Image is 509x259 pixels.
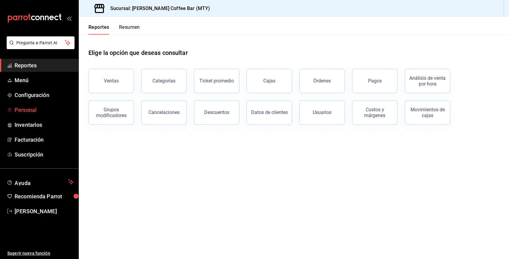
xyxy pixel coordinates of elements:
[313,78,331,84] div: Órdenes
[15,192,74,200] span: Recomienda Parrot
[352,69,398,93] button: Pagos
[119,24,140,35] button: Resumen
[299,69,345,93] button: Órdenes
[88,24,140,35] div: navigation tabs
[148,109,180,115] div: Cancelaciones
[15,207,74,215] span: [PERSON_NAME]
[88,24,109,35] button: Reportes
[204,109,229,115] div: Descuentos
[313,109,331,115] div: Usuarios
[15,76,74,84] span: Menú
[141,69,187,93] button: Categorías
[368,78,382,84] div: Pagos
[15,91,74,99] span: Configuración
[409,107,446,118] div: Movimientos de cajas
[199,78,234,84] div: Ticket promedio
[194,100,239,125] button: Descuentos
[247,100,292,125] button: Datos de clientes
[15,150,74,159] span: Suscripción
[152,78,175,84] div: Categorías
[88,69,134,93] button: Ventas
[88,100,134,125] button: Grupos modificadores
[352,100,398,125] button: Costos y márgenes
[15,136,74,144] span: Facturación
[194,69,239,93] button: Ticket promedio
[92,107,130,118] div: Grupos modificadores
[15,106,74,114] span: Personal
[409,75,446,87] div: Análisis de venta por hora
[7,250,74,257] span: Sugerir nueva función
[356,107,394,118] div: Costos y márgenes
[67,16,72,21] button: open_drawer_menu
[15,178,66,186] span: Ayuda
[141,100,187,125] button: Cancelaciones
[105,5,210,12] h3: Sucursal: [PERSON_NAME] Coffee Bar (MTY)
[15,121,74,129] span: Inventarios
[263,78,275,84] div: Cajas
[88,48,188,57] h1: Elige la opción que deseas consultar
[4,44,75,50] a: Pregunta a Parrot AI
[251,109,288,115] div: Datos de clientes
[16,40,65,46] span: Pregunta a Parrot AI
[15,61,74,69] span: Reportes
[405,69,450,93] button: Análisis de venta por hora
[104,78,119,84] div: Ventas
[247,69,292,93] button: Cajas
[299,100,345,125] button: Usuarios
[7,36,75,49] button: Pregunta a Parrot AI
[405,100,450,125] button: Movimientos de cajas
